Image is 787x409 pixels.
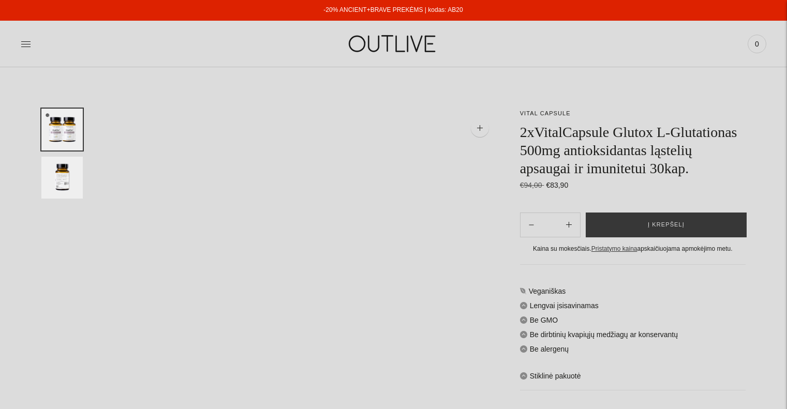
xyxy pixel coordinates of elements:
button: Translation missing: en.general.accessibility.image_thumbail [41,109,83,150]
a: 0 [748,33,766,55]
input: Product quantity [542,217,558,232]
img: OUTLIVE [329,26,458,62]
button: Į krepšelį [586,213,747,237]
span: €83,90 [546,181,568,189]
button: Add product quantity [521,213,542,237]
span: Į krepšelį [648,220,685,230]
button: Subtract product quantity [558,213,580,237]
div: Kaina su mokesčiais. apskaičiuojama apmokėjimo metu. [520,244,746,254]
s: €94,00 [520,181,544,189]
a: -20% ANCIENT+BRAVE PREKĖMS | kodas: AB20 [323,6,463,13]
span: 0 [750,37,764,51]
h1: 2xVitalCapsule Glutox L-Glutationas 500mg antioksidantas ląstelių apsaugai ir imunitetui 30kap. [520,123,746,177]
button: Translation missing: en.general.accessibility.image_thumbail [41,157,83,199]
a: Pristatymo kaina [591,245,637,252]
a: VITAL CAPSULE [520,110,571,116]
